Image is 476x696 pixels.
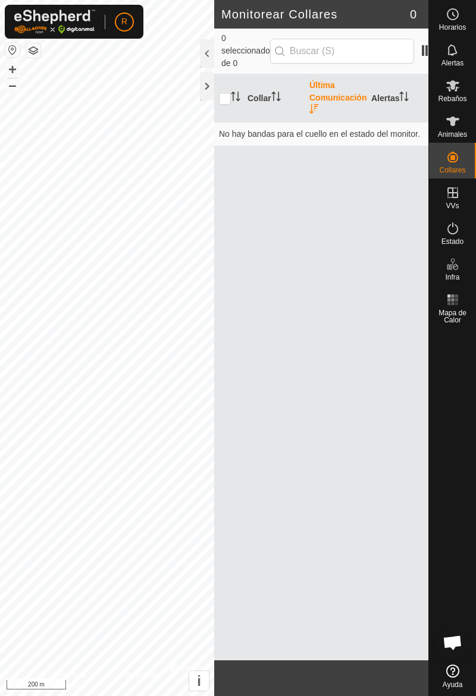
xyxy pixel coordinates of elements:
a: Ayuda [429,660,476,693]
button: i [189,671,209,691]
span: 0 [410,5,416,23]
p-sorticon: Activar para ordenar [271,93,281,103]
button: – [5,78,20,92]
span: Mapa de Calor [432,309,473,324]
button: Capas del Mapa [26,43,40,58]
p-sorticon: Activar para ordenar [231,93,240,103]
td: No hay bandas para el cuello en el estado del monitor. [214,122,428,146]
th: Alertas [367,74,428,123]
a: Política de Privacidad [54,670,107,691]
span: R [121,15,127,28]
span: 0 seleccionado de 0 [221,32,270,70]
p-sorticon: Activar para ordenar [309,106,319,115]
th: Última Comunicación [305,74,367,123]
input: Buscar (S) [270,39,414,64]
span: Estado [441,238,464,245]
img: Logo Gallagher [14,10,95,34]
h2: Monitorear Collares [221,7,410,21]
span: Ayuda [443,681,463,688]
span: Horarios [439,24,466,31]
div: Chat abierto [435,625,471,660]
button: + [5,62,20,77]
span: Animales [438,131,467,138]
span: Collares [439,167,465,174]
span: Rebaños [438,95,466,102]
button: Restablecer Mapa [5,43,20,57]
p-sorticon: Activar para ordenar [399,93,409,103]
span: VVs [446,202,459,209]
span: Infra [445,274,459,281]
span: i [197,673,201,689]
span: Alertas [441,59,464,67]
th: Collar [243,74,305,123]
a: Contáctenos [121,670,161,691]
